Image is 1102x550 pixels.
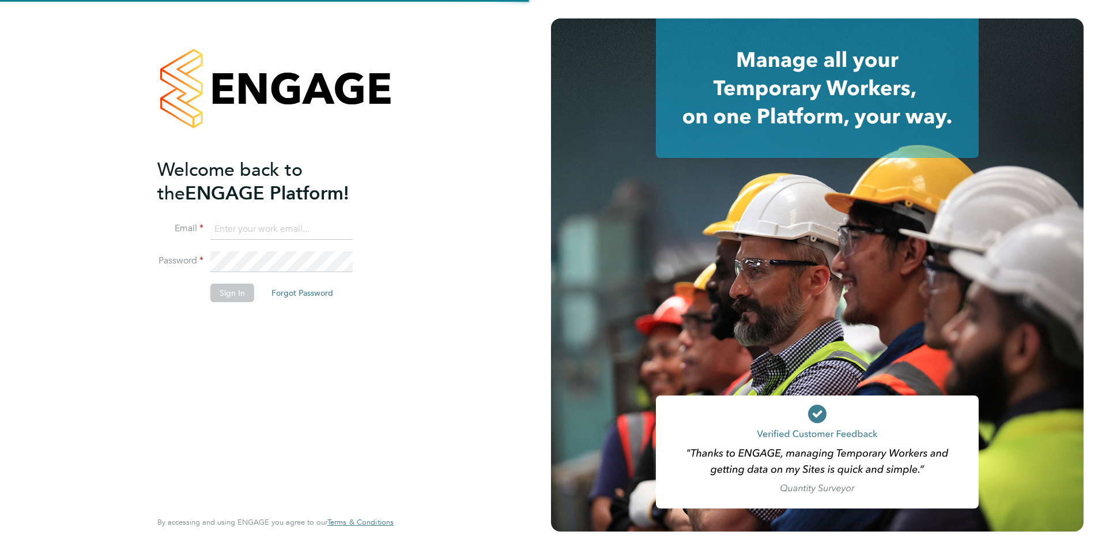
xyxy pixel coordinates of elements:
a: Terms & Conditions [327,518,394,527]
button: Sign In [210,284,254,302]
button: Forgot Password [262,284,342,302]
span: Terms & Conditions [327,517,394,527]
input: Enter your work email... [210,219,353,240]
span: Welcome back to the [157,159,303,205]
label: Email [157,223,203,235]
h2: ENGAGE Platform! [157,158,382,205]
span: By accessing and using ENGAGE you agree to our [157,517,394,527]
label: Password [157,255,203,267]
